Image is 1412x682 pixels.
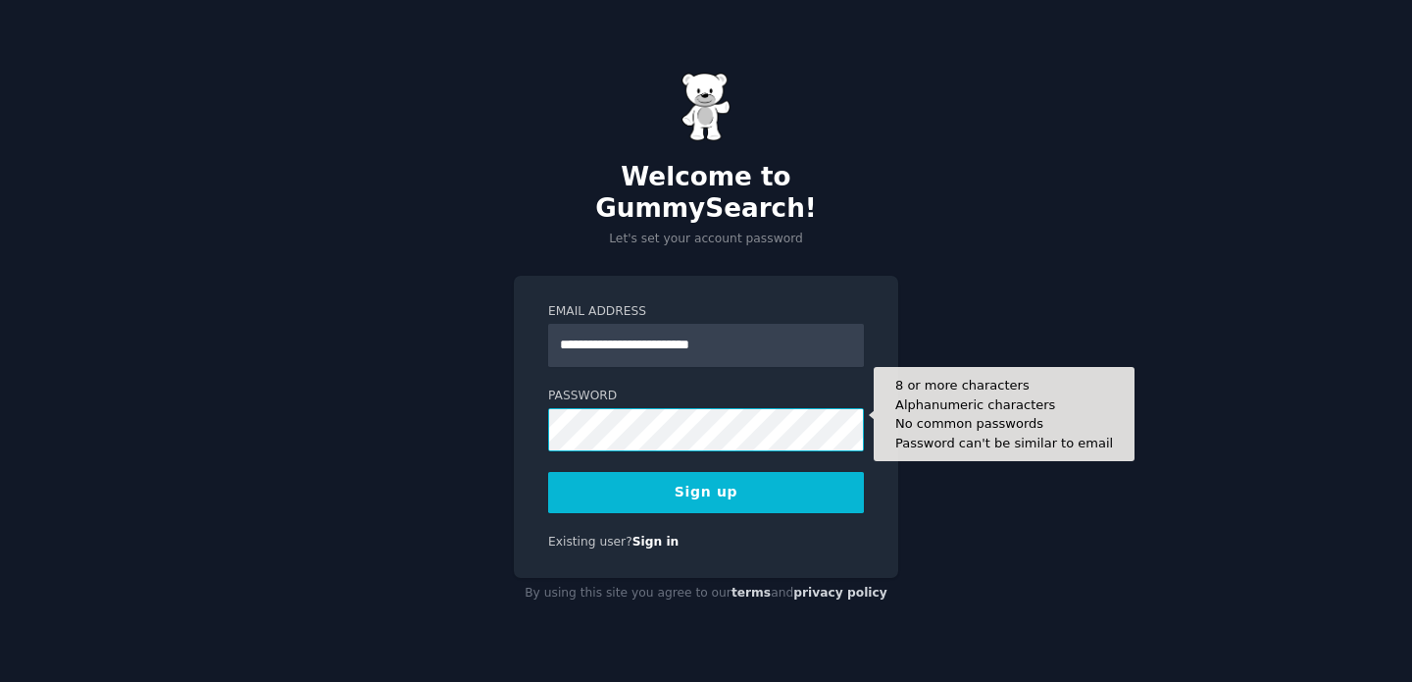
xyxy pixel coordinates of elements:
[548,303,864,321] label: Email Address
[514,231,898,248] p: Let's set your account password
[681,73,731,141] img: Gummy Bear
[632,535,680,549] a: Sign in
[514,578,898,609] div: By using this site you agree to our and
[731,586,771,600] a: terms
[548,472,864,513] button: Sign up
[514,162,898,224] h2: Welcome to GummySearch!
[548,388,864,405] label: Password
[548,535,632,549] span: Existing user?
[793,586,887,600] a: privacy policy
